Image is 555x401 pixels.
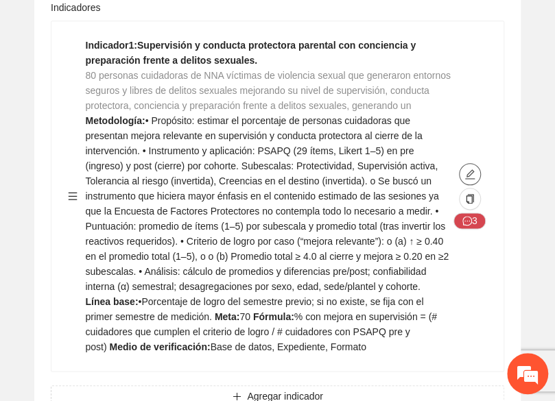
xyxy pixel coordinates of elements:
[459,163,481,185] button: edit
[85,296,423,322] span: •Porcentaje de logro del semestre previo; si no existe, se fija con el primer semestre de medición.
[68,191,78,201] span: menu
[211,341,366,352] span: Base de datos, Expediente, Formato
[85,296,138,307] strong: Línea base:
[85,115,449,292] span: • Propósito: estimar el porcentaje de personas cuidadoras que presentan mejora relevante en super...
[109,341,210,352] strong: Medio de verificación:
[71,70,231,88] div: Chatee con nosotros ahora
[239,311,250,322] span: 70
[85,70,450,111] span: 80 personas cuidadoras de NNA víctimas de violencia sexual que generaron entornos seguros y libre...
[80,126,189,265] span: Estamos en línea.
[215,311,240,322] strong: Meta:
[85,311,436,352] span: % con mejora en supervisión = (# cuidadores que cumplen el criterio de logro / # cuidadores con P...
[459,188,481,210] button: copy
[85,40,416,66] strong: Indicador 1 : Supervisión y conducta protectora parental con conciencia y preparación frente a de...
[462,216,472,227] span: message
[253,311,294,322] strong: Fórmula:
[85,115,145,126] strong: Metodología:
[7,260,261,308] textarea: Escriba su mensaje y pulse “Intro”
[453,212,486,229] button: message3
[460,169,480,180] span: edit
[225,7,258,40] div: Minimizar ventana de chat en vivo
[465,194,475,205] span: copy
